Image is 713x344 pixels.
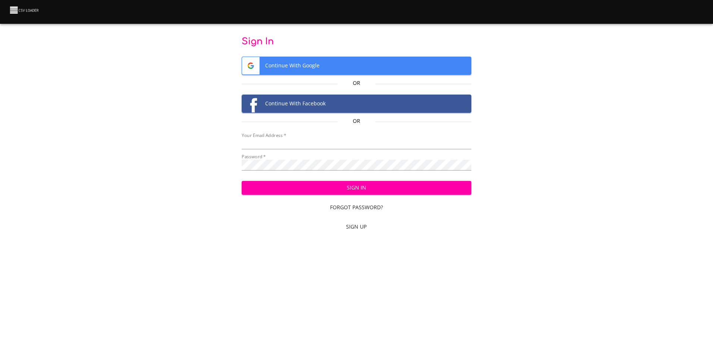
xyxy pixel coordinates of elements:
span: Continue With Facebook [242,95,471,112]
label: Your Email Address [242,133,286,138]
button: Google logoContinue With Google [242,57,471,75]
img: CSV Loader [9,5,40,15]
span: Forgot Password? [245,203,468,212]
span: Sign In [248,183,465,192]
label: Password [242,155,266,159]
img: Facebook logo [242,95,260,112]
p: Or [337,79,376,87]
a: Sign Up [242,220,471,234]
p: Sign In [242,36,471,48]
img: Google logo [242,57,260,74]
span: Continue With Google [242,57,471,74]
span: Sign Up [245,222,468,232]
button: Sign In [242,181,471,195]
p: Or [337,117,376,125]
a: Forgot Password? [242,201,471,214]
button: Facebook logoContinue With Facebook [242,95,471,113]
